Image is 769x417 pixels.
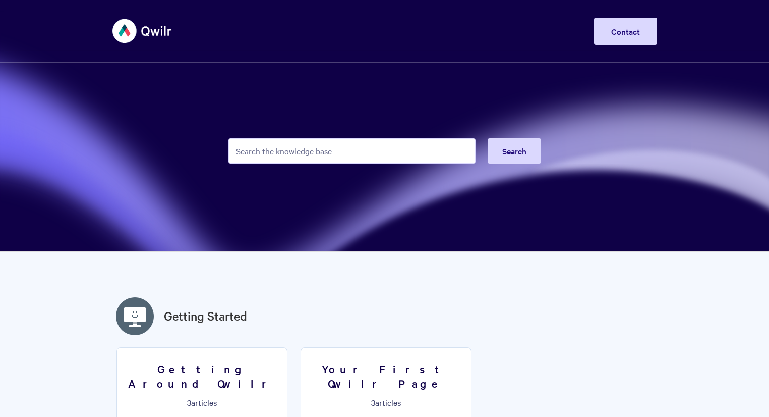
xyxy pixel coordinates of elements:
[371,397,375,408] span: 3
[307,361,465,390] h3: Your First Qwilr Page
[228,138,476,164] input: Search the knowledge base
[123,398,281,407] p: articles
[307,398,465,407] p: articles
[488,138,541,164] button: Search
[502,145,526,157] span: Search
[164,307,247,325] a: Getting Started
[112,12,172,50] img: Qwilr Help Center
[187,397,191,408] span: 3
[594,18,657,45] a: Contact
[123,361,281,390] h3: Getting Around Qwilr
